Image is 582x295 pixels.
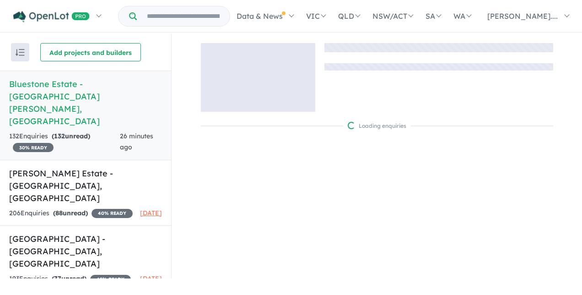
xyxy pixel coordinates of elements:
input: Try estate name, suburb, builder or developer [139,6,228,26]
span: [DATE] [140,209,162,217]
div: 193 Enquir ies [9,273,131,284]
strong: ( unread) [52,132,90,140]
span: 40 % READY [92,209,133,218]
img: sort.svg [16,49,25,56]
span: 88 [55,209,63,217]
div: Loading enquiries [348,121,406,131]
div: 206 Enquir ies [9,208,133,219]
div: 132 Enquir ies [9,131,120,153]
span: 77 [54,274,61,283]
h5: Bluestone Estate - [GEOGRAPHIC_DATA][PERSON_NAME] , [GEOGRAPHIC_DATA] [9,78,162,127]
img: Openlot PRO Logo White [13,11,90,22]
span: [DATE] [140,274,162,283]
h5: [GEOGRAPHIC_DATA] - [GEOGRAPHIC_DATA] , [GEOGRAPHIC_DATA] [9,233,162,270]
strong: ( unread) [53,209,88,217]
span: [PERSON_NAME].... [487,11,558,21]
h5: [PERSON_NAME] Estate - [GEOGRAPHIC_DATA] , [GEOGRAPHIC_DATA] [9,167,162,204]
span: 30 % READY [13,143,54,152]
strong: ( unread) [52,274,86,283]
span: 132 [54,132,65,140]
span: 45 % READY [90,275,131,284]
span: 26 minutes ago [120,132,153,151]
button: Add projects and builders [40,43,141,61]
